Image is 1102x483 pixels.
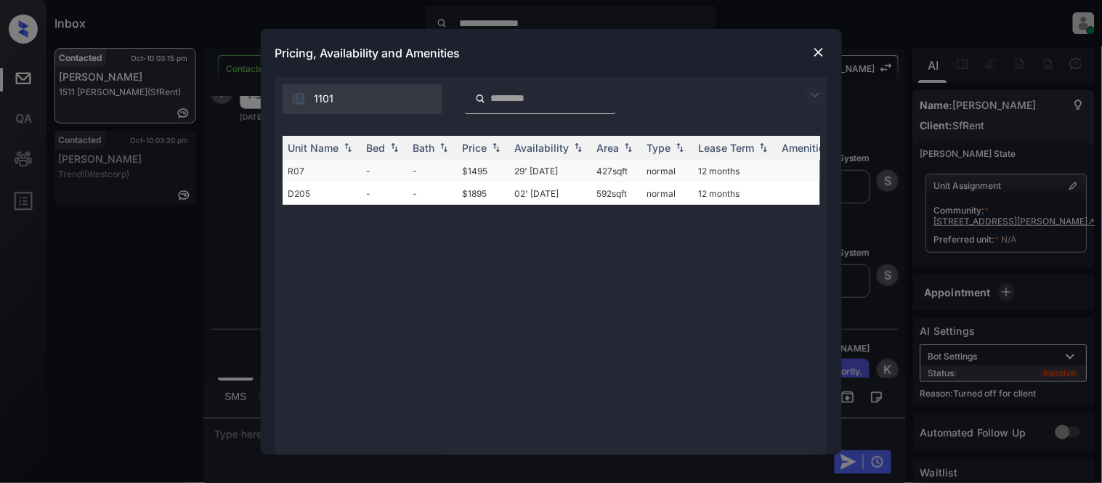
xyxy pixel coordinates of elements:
td: 592 sqft [591,182,641,205]
img: sorting [341,142,355,153]
td: - [408,182,457,205]
img: sorting [437,142,451,153]
img: icon-zuma [291,92,306,106]
td: - [408,160,457,182]
td: - [361,182,408,205]
img: close [811,45,826,60]
img: sorting [756,142,771,153]
td: 29' [DATE] [509,160,591,182]
div: Pricing, Availability and Amenities [261,29,842,77]
td: $1895 [457,182,509,205]
td: $1495 [457,160,509,182]
span: 1101 [315,91,334,107]
div: Type [647,142,671,154]
td: R07 [283,160,361,182]
img: sorting [489,142,503,153]
div: Bath [413,142,435,154]
div: Availability [515,142,570,154]
td: 12 months [693,160,777,182]
div: Lease Term [699,142,755,154]
div: Unit Name [288,142,339,154]
div: Amenities [782,142,831,154]
td: normal [641,182,693,205]
img: sorting [571,142,586,153]
td: D205 [283,182,361,205]
img: icon-zuma [475,92,486,105]
td: - [361,160,408,182]
div: Area [597,142,620,154]
div: Price [463,142,487,154]
img: sorting [387,142,402,153]
td: 02' [DATE] [509,182,591,205]
td: 12 months [693,182,777,205]
div: Bed [367,142,386,154]
td: normal [641,160,693,182]
img: icon-zuma [806,86,824,104]
td: 427 sqft [591,160,641,182]
img: sorting [621,142,636,153]
img: sorting [673,142,687,153]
